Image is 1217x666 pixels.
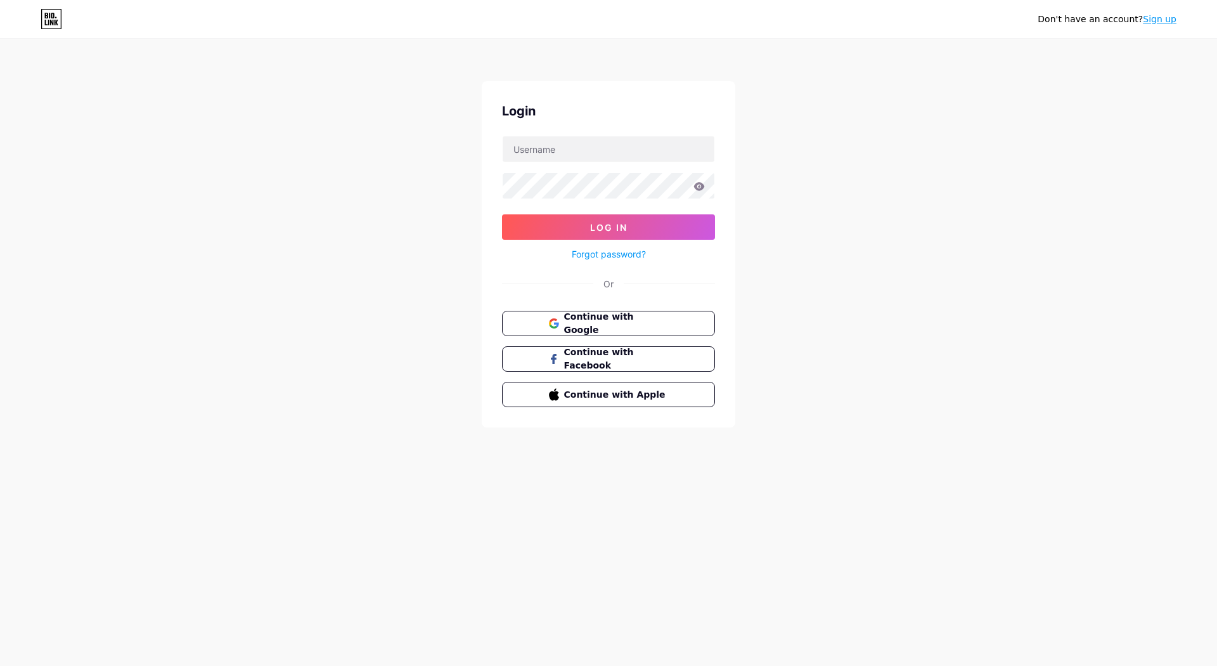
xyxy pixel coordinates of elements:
[564,388,669,402] span: Continue with Apple
[590,222,628,233] span: Log In
[502,346,715,372] button: Continue with Facebook
[564,310,669,337] span: Continue with Google
[502,311,715,336] button: Continue with Google
[503,136,714,162] input: Username
[502,382,715,407] button: Continue with Apple
[564,346,669,372] span: Continue with Facebook
[1143,14,1176,24] a: Sign up
[502,101,715,121] div: Login
[603,277,614,291] div: Or
[572,247,646,261] a: Forgot password?
[1038,13,1176,26] div: Don't have an account?
[502,214,715,240] button: Log In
